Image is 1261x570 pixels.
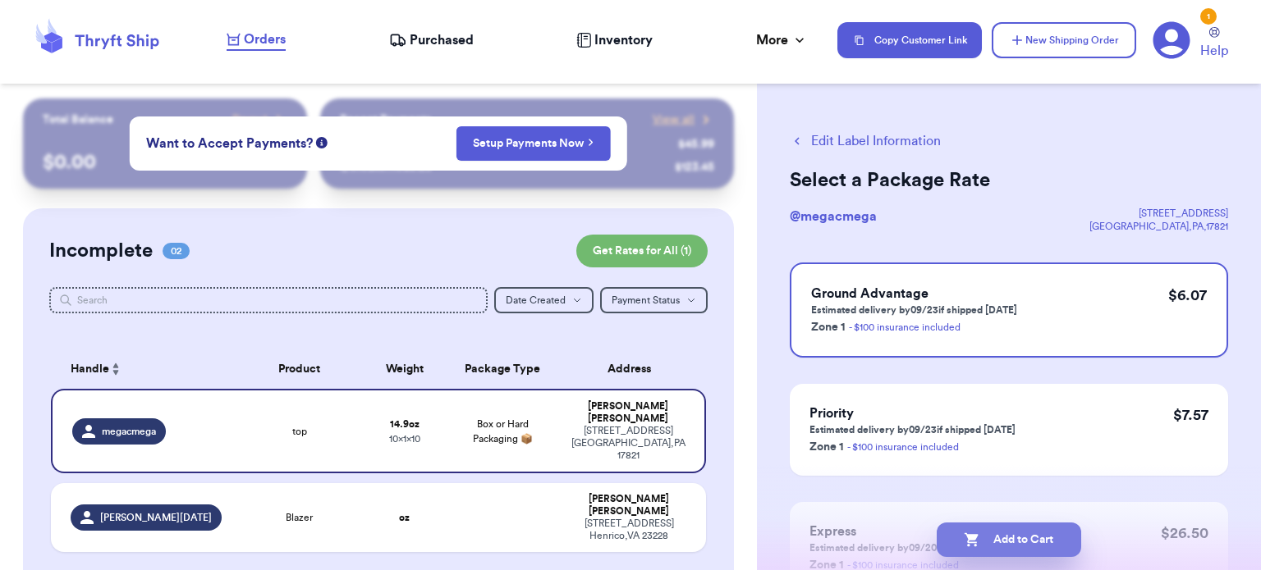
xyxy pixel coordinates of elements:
span: Help [1200,41,1228,61]
button: Date Created [494,287,594,313]
h2: Select a Package Rate [790,167,1228,194]
p: $ 0.00 [43,149,288,176]
input: Search [49,287,488,313]
span: megacmega [102,425,156,438]
a: - $100 insurance included [847,442,959,452]
span: Want to Accept Payments? [146,134,313,153]
th: Package Type [444,349,562,389]
div: 1 [1200,8,1217,25]
a: Help [1200,27,1228,61]
strong: 14.9 oz [390,419,420,429]
span: Box or Hard Packaging 📦 [473,419,533,444]
button: Copy Customer Link [837,22,982,58]
span: @ megacmega [790,210,877,223]
a: Payout [232,112,287,128]
span: Zone 1 [811,321,846,333]
a: Orders [227,30,286,51]
div: [STREET_ADDRESS] [GEOGRAPHIC_DATA] , PA 17821 [571,425,685,462]
button: Payment Status [600,287,708,313]
button: Get Rates for All (1) [576,235,708,267]
a: Purchased [389,30,474,50]
h2: Incomplete [49,238,153,264]
span: top [292,425,307,438]
a: View all [653,112,714,128]
strong: oz [399,513,410,522]
div: [STREET_ADDRESS] [1089,207,1228,220]
a: Setup Payments Now [473,135,594,152]
p: Estimated delivery by 09/23 if shipped [DATE] [809,423,1016,436]
span: Ground Advantage [811,287,929,300]
span: Priority [809,407,854,420]
button: Add to Cart [937,522,1081,557]
p: $ 7.57 [1173,404,1208,426]
span: View all [653,112,695,128]
span: Blazer [286,511,313,524]
span: 10 x 1 x 10 [389,434,420,444]
span: [PERSON_NAME][DATE] [100,511,212,524]
button: Edit Label Information [790,131,941,151]
span: Handle [71,361,109,378]
div: More [756,30,808,50]
button: Setup Payments Now [456,126,611,161]
a: Inventory [576,30,653,50]
div: [GEOGRAPHIC_DATA] , PA , 17821 [1089,220,1228,233]
a: 1 [1153,21,1190,59]
button: New Shipping Order [992,22,1136,58]
a: - $100 insurance included [849,322,961,332]
div: $ 45.99 [678,136,714,153]
span: Zone 1 [809,441,844,453]
span: Payout [232,112,268,128]
div: [STREET_ADDRESS] Henrico , VA 23228 [571,518,686,542]
p: Recent Payments [340,112,431,128]
span: Purchased [410,30,474,50]
th: Weight [365,349,444,389]
span: 02 [163,243,190,259]
th: Address [562,349,706,389]
span: Date Created [506,295,566,305]
p: $ 6.07 [1168,284,1207,307]
div: [PERSON_NAME] [PERSON_NAME] [571,400,685,425]
span: Inventory [594,30,653,50]
span: Orders [244,30,286,49]
p: Total Balance [43,112,113,128]
div: [PERSON_NAME] [PERSON_NAME] [571,493,686,518]
p: Estimated delivery by 09/23 if shipped [DATE] [811,303,1017,317]
button: Sort ascending [109,359,122,379]
div: $ 123.45 [675,159,714,176]
th: Product [234,349,365,389]
span: Payment Status [612,295,680,305]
